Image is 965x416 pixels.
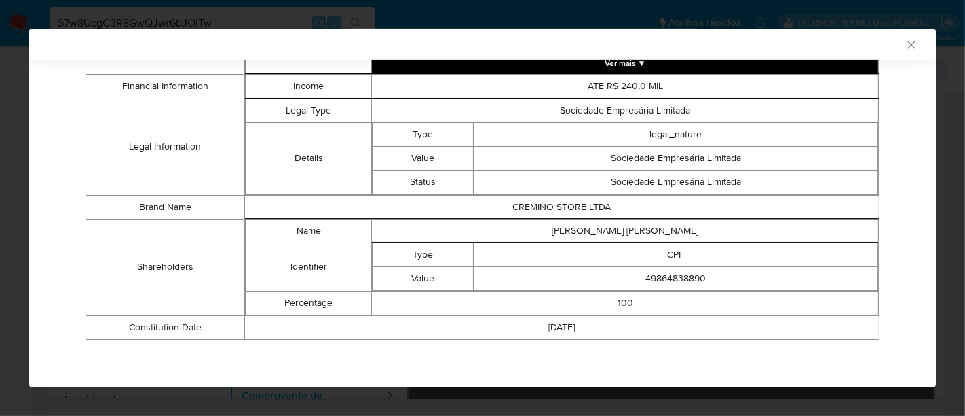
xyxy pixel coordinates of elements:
[29,29,936,387] div: closure-recommendation-modal
[474,243,878,266] td: CPF
[474,146,878,170] td: Sociedade Empresária Limitada
[86,74,245,99] td: Financial Information
[245,219,372,243] td: Name
[244,315,879,339] td: [DATE]
[372,219,879,243] td: [PERSON_NAME] [PERSON_NAME]
[905,38,917,50] button: Fechar a janela
[372,291,879,315] td: 100
[245,122,372,194] td: Details
[245,291,372,315] td: Percentage
[373,266,474,290] td: Value
[86,315,245,339] td: Constitution Date
[474,170,878,194] td: Sociedade Empresária Limitada
[86,195,245,219] td: Brand Name
[372,74,879,98] td: ATE R$ 240,0 MIL
[373,243,474,266] td: Type
[372,99,879,122] td: Sociedade Empresária Limitada
[245,74,372,98] td: Income
[474,266,878,290] td: 49864838890
[373,122,474,146] td: Type
[245,99,372,122] td: Legal Type
[474,122,878,146] td: legal_nature
[244,195,879,219] td: CREMINO STORE LTDA
[245,243,372,291] td: Identifier
[86,219,245,315] td: Shareholders
[373,146,474,170] td: Value
[86,99,245,195] td: Legal Information
[373,170,474,194] td: Status
[372,53,878,73] button: Expand array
